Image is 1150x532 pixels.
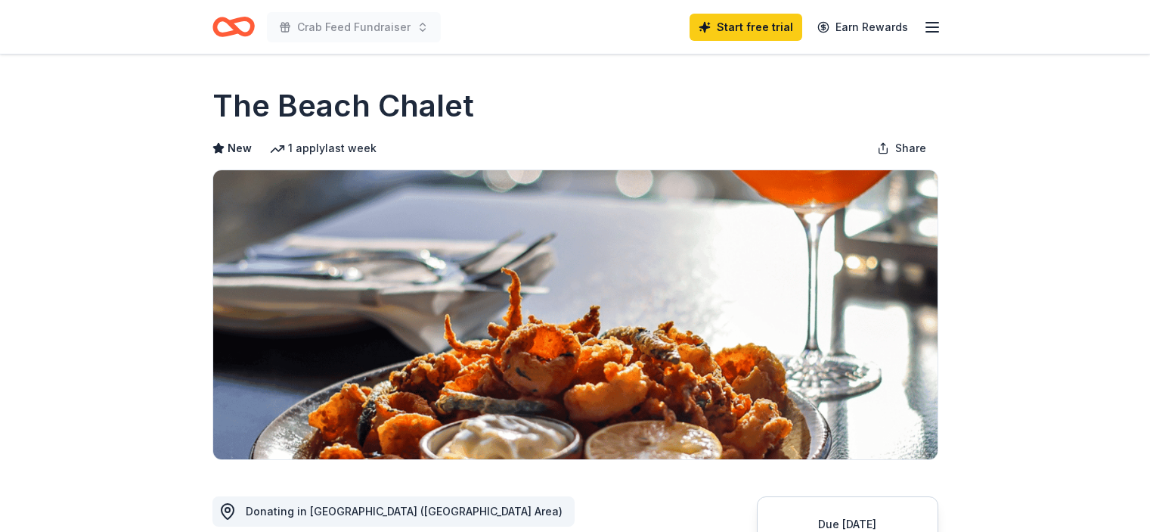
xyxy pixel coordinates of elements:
[246,505,563,518] span: Donating in [GEOGRAPHIC_DATA] ([GEOGRAPHIC_DATA] Area)
[865,133,938,163] button: Share
[212,85,474,127] h1: The Beach Chalet
[270,139,377,157] div: 1 apply last week
[895,139,926,157] span: Share
[690,14,802,41] a: Start free trial
[297,18,411,36] span: Crab Feed Fundraiser
[808,14,917,41] a: Earn Rewards
[213,170,938,459] img: Image for The Beach Chalet
[212,9,255,45] a: Home
[267,12,441,42] button: Crab Feed Fundraiser
[228,139,252,157] span: New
